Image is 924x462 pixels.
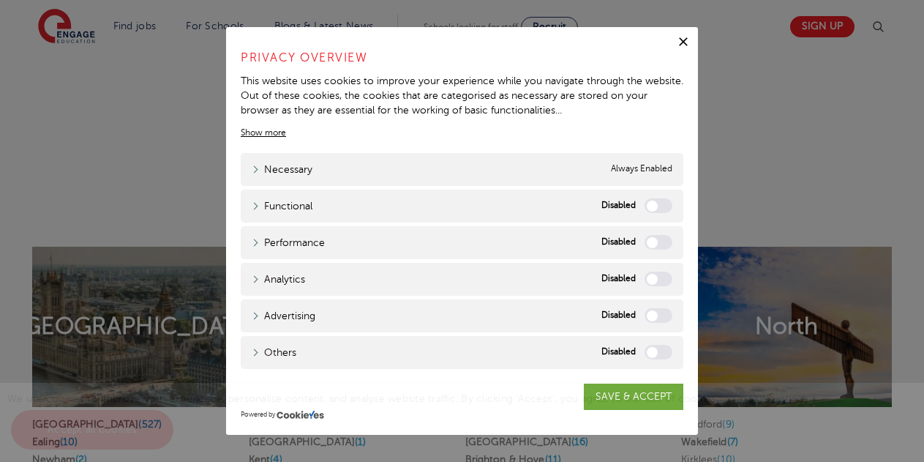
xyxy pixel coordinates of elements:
[241,74,683,117] div: This website uses cookies to improve your experience while you navigate through the website. Out ...
[252,198,312,214] a: Functional
[241,49,683,67] h4: Privacy Overview
[241,126,286,139] a: Show more
[252,235,325,250] a: Performance
[252,272,305,287] a: Analytics
[7,393,823,435] span: We use cookies to improve your experience, personalise content, and analyse website traffic. By c...
[733,393,808,404] a: Cookie settings
[11,410,173,450] a: Accept all cookies
[252,345,296,360] a: Others
[252,308,315,324] a: Advertising
[611,162,672,177] span: Always Enabled
[252,162,312,177] a: Necessary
